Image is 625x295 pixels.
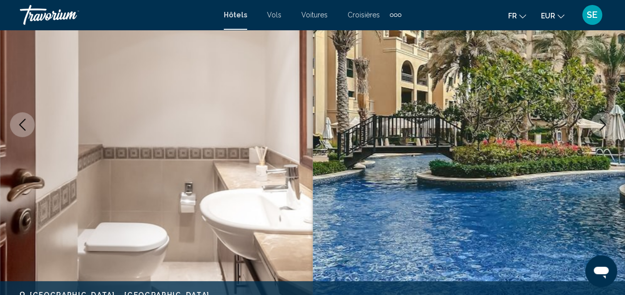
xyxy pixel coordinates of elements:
[508,12,517,20] span: fr
[579,4,605,25] button: User Menu
[348,11,380,19] a: Croisières
[267,11,281,19] a: Vols
[541,8,564,23] button: Change currency
[20,5,214,25] a: Travorium
[587,10,598,20] span: SE
[508,8,526,23] button: Change language
[390,7,401,23] button: Extra navigation items
[224,11,247,19] a: Hôtels
[590,112,615,137] button: Next image
[301,11,328,19] a: Voitures
[541,12,555,20] span: EUR
[585,255,617,287] iframe: Bouton de lancement de la fenêtre de messagerie
[10,112,35,137] button: Previous image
